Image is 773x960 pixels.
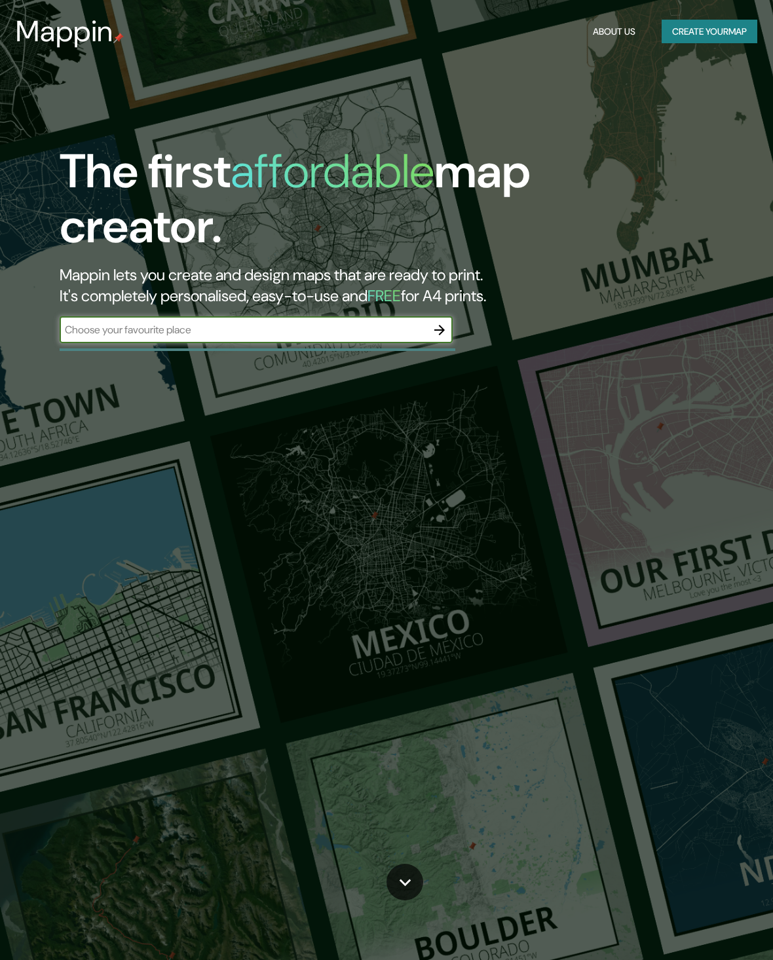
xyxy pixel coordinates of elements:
[60,265,678,306] h2: Mappin lets you create and design maps that are ready to print. It's completely personalised, eas...
[16,14,113,48] h3: Mappin
[60,144,678,265] h1: The first map creator.
[60,322,426,337] input: Choose your favourite place
[656,909,759,946] iframe: Help widget launcher
[368,286,401,306] h5: FREE
[231,141,434,202] h1: affordable
[113,33,124,43] img: mappin-pin
[662,20,757,44] button: Create yourmap
[588,20,641,44] button: About Us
